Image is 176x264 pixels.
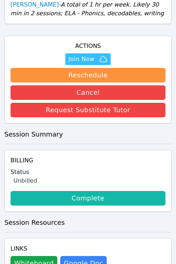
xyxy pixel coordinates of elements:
[11,42,165,50] h4: Actions
[4,218,172,228] h3: Session Resources
[11,191,165,206] a: Complete
[11,68,165,82] button: Reschedule
[68,55,94,64] span: Join Now
[11,0,59,9] a: [PERSON_NAME]
[11,168,165,176] label: Status
[11,156,165,165] h4: Billing
[13,176,165,185] div: Unbilled
[11,1,164,17] span: - A total of 1 hr per week. Likely 30 min in 2 sessions; ELA - Phonics, decodables, writing
[11,85,165,100] button: Cancel
[11,103,165,117] button: Request Substitute Tutor
[65,53,110,65] button: Join Now
[11,244,165,253] h4: Links
[4,129,172,139] h3: Session Summary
